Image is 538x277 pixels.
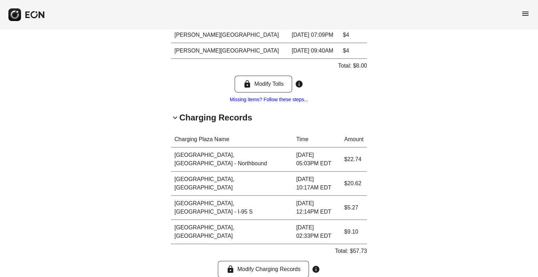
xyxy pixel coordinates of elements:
button: Modify Tolls [235,76,292,92]
span: menu [521,9,530,18]
td: [DATE] 10:17AM EDT [293,172,341,196]
td: [GEOGRAPHIC_DATA], [GEOGRAPHIC_DATA] - I-95 S [171,196,293,220]
td: [GEOGRAPHIC_DATA], [GEOGRAPHIC_DATA] - Northbound [171,147,293,172]
td: [DATE] 09:40AM [288,43,339,59]
span: lock [226,265,235,273]
td: $9.10 [341,220,367,244]
td: [DATE] 02:33PM EDT [293,220,341,244]
td: $4 [339,43,367,59]
th: Time [293,132,341,147]
span: info [295,80,303,88]
td: [GEOGRAPHIC_DATA], [GEOGRAPHIC_DATA] [171,220,293,244]
th: Amount [341,132,367,147]
h2: Charging Records [179,112,252,123]
span: info [312,265,320,273]
td: [DATE] 07:09PM [288,27,339,43]
td: [DATE] 05:03PM EDT [293,147,341,172]
td: [DATE] 12:14PM EDT [293,196,341,220]
span: keyboard_arrow_down [171,113,179,122]
td: [PERSON_NAME][GEOGRAPHIC_DATA] [171,43,288,59]
p: Total: $57.73 [335,247,367,255]
td: [PERSON_NAME][GEOGRAPHIC_DATA] [171,27,288,43]
th: Charging Plaza Name [171,132,293,147]
td: $22.74 [341,147,367,172]
a: Missing items? Follow these steps... [230,97,308,102]
td: $5.27 [341,196,367,220]
td: [GEOGRAPHIC_DATA], [GEOGRAPHIC_DATA] [171,172,293,196]
td: $4 [339,27,367,43]
p: Total: $8.00 [338,62,367,70]
td: $20.62 [341,172,367,196]
span: lock [243,80,251,88]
